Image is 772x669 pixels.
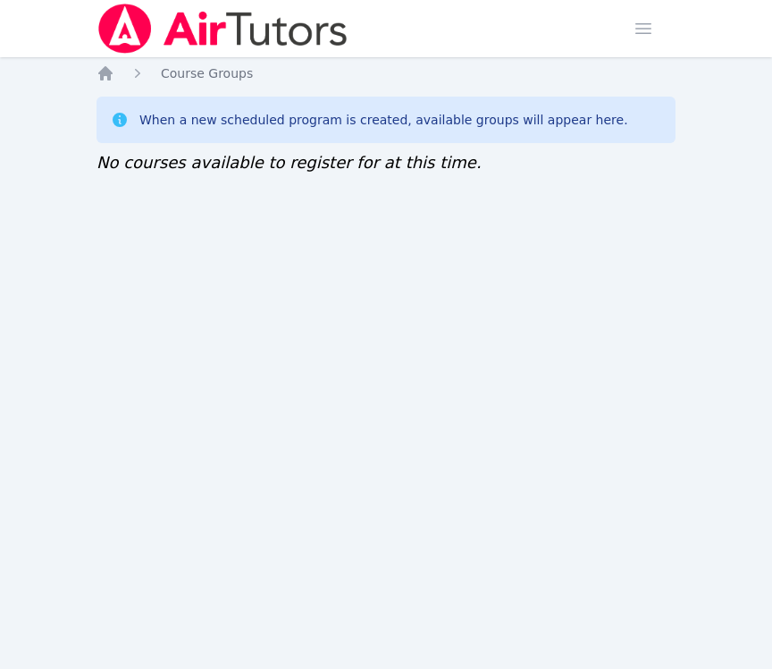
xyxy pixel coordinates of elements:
[96,64,675,82] nav: Breadcrumb
[139,111,628,129] div: When a new scheduled program is created, available groups will appear here.
[161,64,253,82] a: Course Groups
[96,153,482,172] span: No courses available to register for at this time.
[161,66,253,80] span: Course Groups
[96,4,349,54] img: Air Tutors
